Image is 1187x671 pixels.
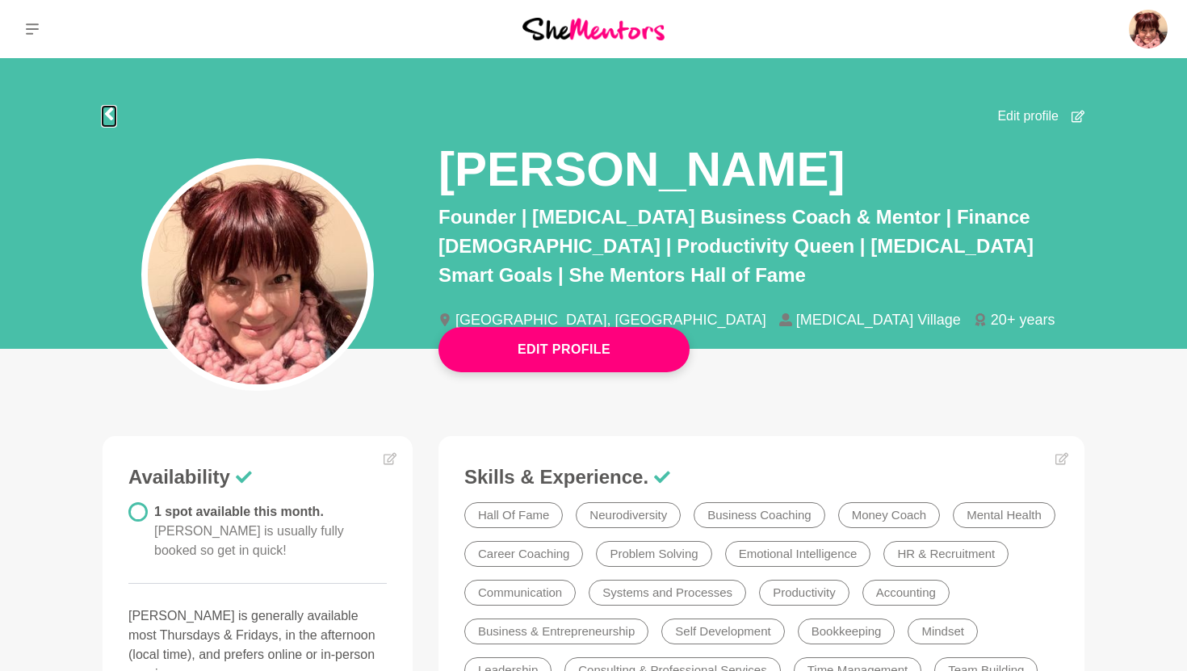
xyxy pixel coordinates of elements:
li: [GEOGRAPHIC_DATA], [GEOGRAPHIC_DATA] [438,312,779,327]
span: [PERSON_NAME] is usually fully booked so get in quick! [154,524,344,557]
img: Mel Stibbs [1129,10,1168,48]
h3: Availability [128,465,387,489]
span: Edit profile [997,107,1059,126]
h1: [PERSON_NAME] [438,139,845,199]
li: [MEDICAL_DATA] Village [779,312,974,327]
li: 20+ years [974,312,1068,327]
img: She Mentors Logo [522,18,665,40]
h3: Skills & Experience. [464,465,1059,489]
button: Edit Profile [438,327,690,372]
span: 1 spot available this month. [154,505,344,557]
p: Founder | [MEDICAL_DATA] Business Coach & Mentor | Finance [DEMOGRAPHIC_DATA] | Productivity Quee... [438,203,1084,290]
